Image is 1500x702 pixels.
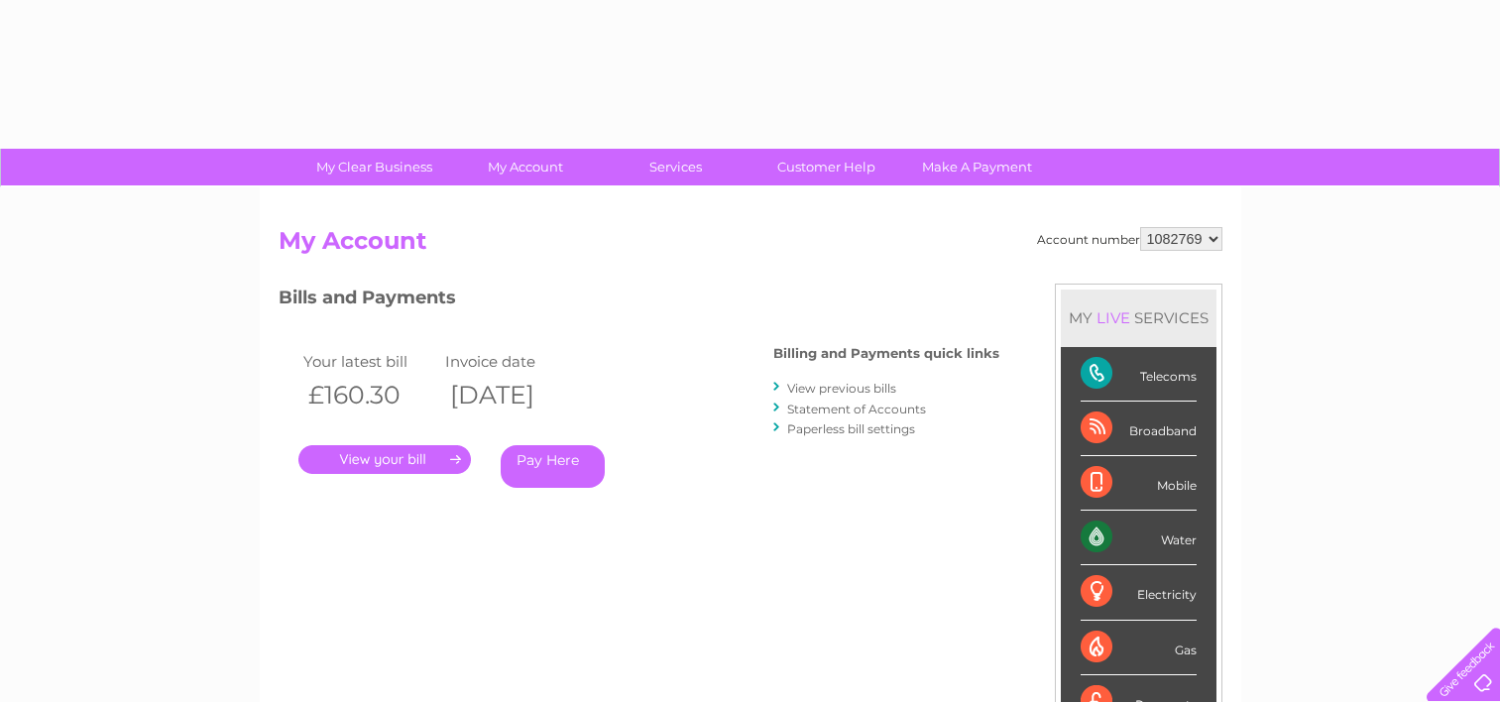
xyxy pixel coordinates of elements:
[279,284,999,318] h3: Bills and Payments
[1081,565,1197,620] div: Electricity
[1037,227,1222,251] div: Account number
[501,445,605,488] a: Pay Here
[773,346,999,361] h4: Billing and Payments quick links
[1081,511,1197,565] div: Water
[440,375,583,415] th: [DATE]
[1081,456,1197,511] div: Mobile
[298,375,441,415] th: £160.30
[787,421,915,436] a: Paperless bill settings
[279,227,1222,265] h2: My Account
[745,149,908,185] a: Customer Help
[298,445,471,474] a: .
[594,149,757,185] a: Services
[787,381,896,396] a: View previous bills
[787,402,926,416] a: Statement of Accounts
[1081,621,1197,675] div: Gas
[1081,347,1197,402] div: Telecoms
[292,149,456,185] a: My Clear Business
[1093,308,1134,327] div: LIVE
[895,149,1059,185] a: Make A Payment
[1061,290,1216,346] div: MY SERVICES
[298,348,441,375] td: Your latest bill
[440,348,583,375] td: Invoice date
[1081,402,1197,456] div: Broadband
[443,149,607,185] a: My Account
